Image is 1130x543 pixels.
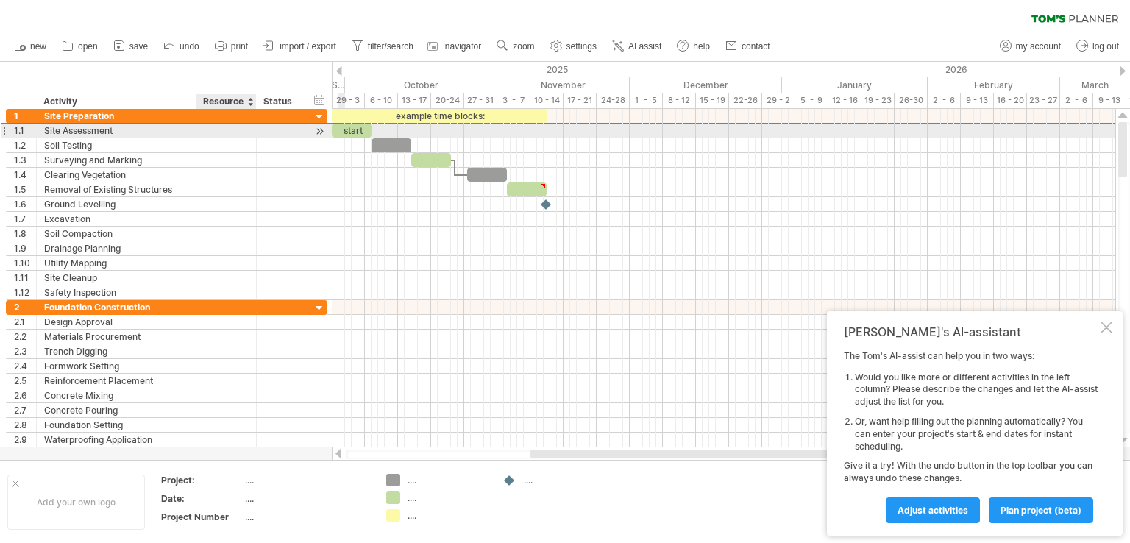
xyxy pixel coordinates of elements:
div: 2.2 [14,330,36,344]
li: Would you like more or different activities in the left column? Please describe the changes and l... [855,372,1098,408]
div: Foundation Setting [44,418,188,432]
div: 22-26 [729,93,762,108]
div: 2.8 [14,418,36,432]
a: contact [722,37,775,56]
div: 13 - 17 [398,93,431,108]
a: log out [1073,37,1123,56]
div: 2.1 [14,315,36,329]
div: [PERSON_NAME]'s AI-assistant [844,324,1098,339]
div: Foundation Construction [44,300,188,314]
div: .... [245,492,369,505]
span: open [78,41,98,52]
a: open [58,37,102,56]
div: Surveying and Marking [44,153,188,167]
div: Concrete Pouring [44,403,188,417]
span: new [30,41,46,52]
div: Site Preparation [44,109,188,123]
div: Utility Mapping [44,256,188,270]
div: 1 - 5 [630,93,663,108]
div: Reinforcement Placement [44,374,188,388]
div: .... [408,474,488,486]
div: 27 - 31 [464,93,497,108]
div: Soil Compaction [44,227,188,241]
div: .... [245,474,369,486]
div: December 2025 [630,77,782,93]
div: Soil Testing [44,138,188,152]
div: 1.10 [14,256,36,270]
div: .... [524,474,604,486]
div: 2 - 6 [928,93,961,108]
div: 16 - 20 [994,93,1027,108]
div: 6 - 10 [365,93,398,108]
div: Excavation [44,212,188,226]
span: print [231,41,248,52]
span: Adjust activities [898,505,968,516]
a: undo [160,37,204,56]
li: Or, want help filling out the planning automatically? You can enter your project's start & end da... [855,416,1098,452]
span: plan project (beta) [1001,505,1081,516]
span: help [693,41,710,52]
div: 23 - 27 [1027,93,1060,108]
div: 5 - 9 [795,93,828,108]
div: 2.9 [14,433,36,447]
span: my account [1016,41,1061,52]
div: 12 - 16 [828,93,861,108]
div: 2.7 [14,403,36,417]
div: .... [408,491,488,504]
div: 1.7 [14,212,36,226]
div: Add your own logo [7,475,145,530]
div: 2 - 6 [1060,93,1093,108]
div: 8 - 12 [663,93,696,108]
div: February 2026 [928,77,1060,93]
span: AI assist [628,41,661,52]
a: my account [996,37,1065,56]
div: Waterproofing Application [44,433,188,447]
div: The Tom's AI-assist can help you in two ways: Give it a try! With the undo button in the top tool... [844,350,1098,522]
div: Concrete Mixing [44,388,188,402]
a: save [110,37,152,56]
div: Site Cleanup [44,271,188,285]
span: contact [742,41,770,52]
div: Project: [161,474,242,486]
div: 10 - 14 [530,93,564,108]
div: 1.11 [14,271,36,285]
div: 29 - 3 [332,93,365,108]
div: 1.6 [14,197,36,211]
div: Status [263,94,296,109]
div: example time blocks: [332,109,547,123]
a: Adjust activities [886,497,980,523]
div: Formwork Setting [44,359,188,373]
div: 15 - 19 [696,93,729,108]
div: 1.3 [14,153,36,167]
a: import / export [260,37,341,56]
a: print [211,37,252,56]
div: November 2025 [497,77,630,93]
div: 2 [14,300,36,314]
div: 1.5 [14,182,36,196]
div: 2.5 [14,374,36,388]
a: plan project (beta) [989,497,1093,523]
div: 2.4 [14,359,36,373]
a: zoom [493,37,539,56]
div: 26-30 [895,93,928,108]
div: 9 - 13 [1093,93,1126,108]
div: 2.6 [14,388,36,402]
a: navigator [425,37,486,56]
a: settings [547,37,601,56]
div: 1 [14,109,36,123]
div: start [332,124,372,138]
div: Ground Levelling [44,197,188,211]
div: 29 - 2 [762,93,795,108]
div: Resource [203,94,248,109]
div: Project Number [161,511,242,523]
span: settings [566,41,597,52]
div: Site Assessment [44,124,188,138]
a: AI assist [608,37,666,56]
div: Materials Procurement [44,330,188,344]
div: 1.8 [14,227,36,241]
div: 24-28 [597,93,630,108]
div: 9 - 13 [961,93,994,108]
div: Design Approval [44,315,188,329]
div: Date: [161,492,242,505]
div: 1.9 [14,241,36,255]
